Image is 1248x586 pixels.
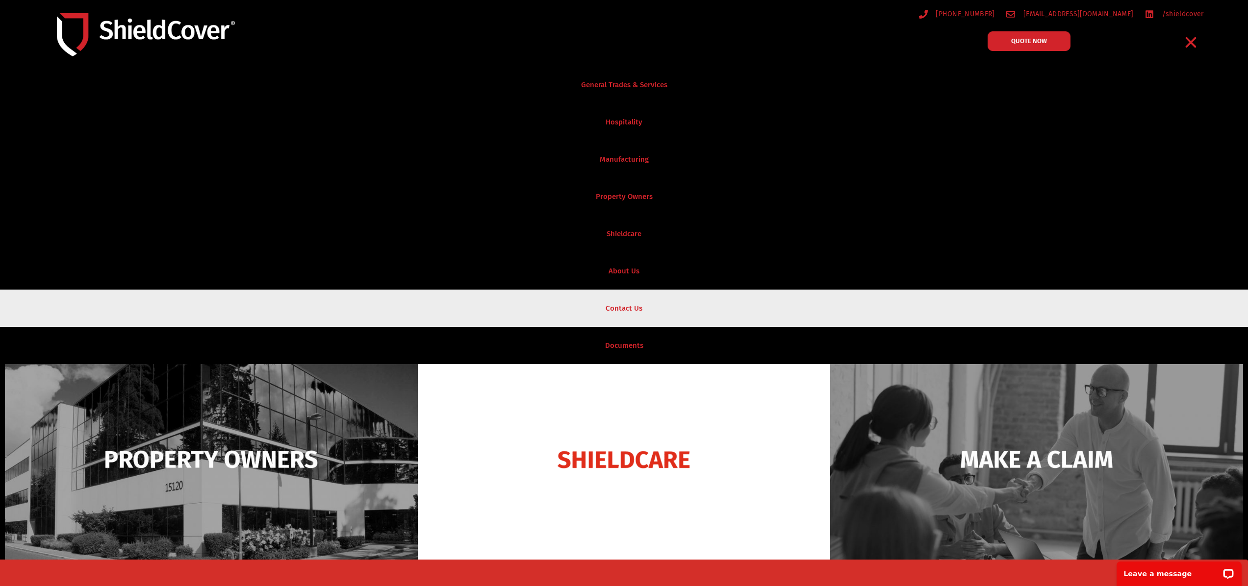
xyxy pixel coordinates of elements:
iframe: LiveChat chat widget [1110,555,1248,586]
div: Menu Toggle [1179,31,1202,54]
span: [PHONE_NUMBER] [933,8,994,20]
span: [EMAIL_ADDRESS][DOMAIN_NAME] [1021,8,1133,20]
a: [EMAIL_ADDRESS][DOMAIN_NAME] [1006,8,1133,20]
a: /shieldcover [1145,8,1203,20]
img: Shield-Cover-Underwriting-Australia-logo-full [57,13,235,57]
a: QUOTE NOW [988,31,1070,51]
span: /shieldcover [1160,8,1204,20]
span: QUOTE NOW [1011,38,1047,44]
a: [PHONE_NUMBER] [919,8,995,20]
